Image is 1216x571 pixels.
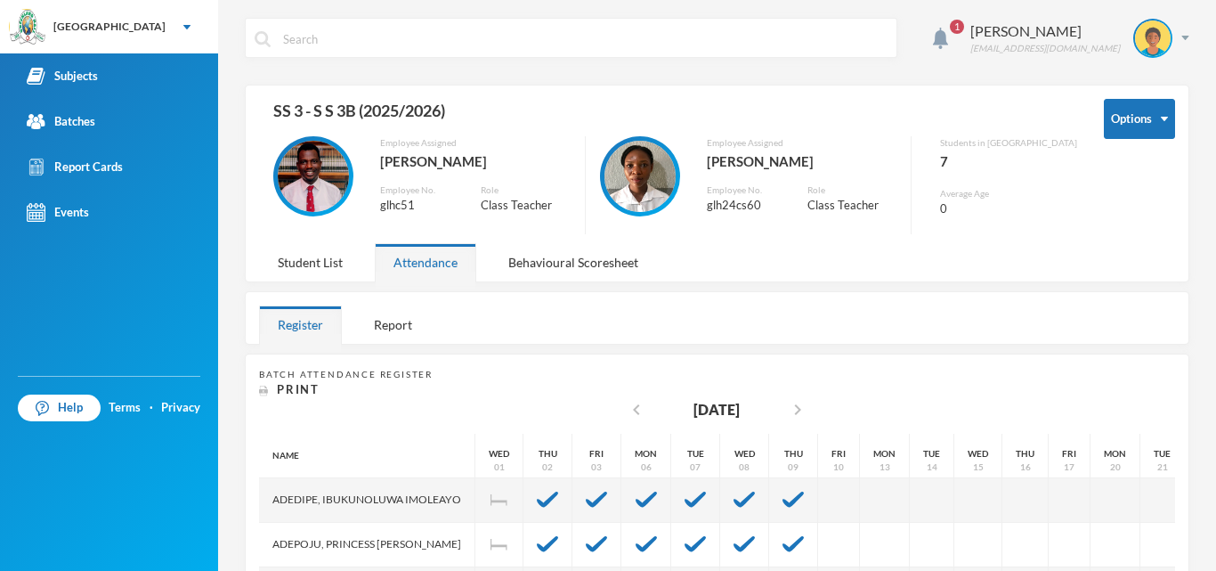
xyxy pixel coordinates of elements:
div: Employee Assigned [380,136,572,150]
div: 09 [788,461,799,474]
img: search [255,31,271,47]
div: Thu [539,447,557,461]
i: chevron_right [787,399,808,420]
div: glh24cs60 [707,197,781,215]
div: Tue [923,447,940,461]
div: [PERSON_NAME] [970,20,1120,42]
div: Tue [1154,447,1171,461]
div: 06 [641,461,652,474]
img: STUDENT [1135,20,1171,56]
div: 02 [542,461,553,474]
div: Fri [1062,447,1076,461]
button: Options [1104,99,1175,139]
div: · [150,399,153,417]
div: [GEOGRAPHIC_DATA] [53,19,166,35]
div: Mon [873,447,896,461]
div: Class Teacher [807,197,897,215]
img: logo [10,10,45,45]
div: Subjects [27,67,98,86]
div: Fri [589,447,604,461]
div: Students in [GEOGRAPHIC_DATA] [940,136,1077,150]
div: 03 [591,461,602,474]
div: [PERSON_NAME] [707,150,898,173]
div: 10 [833,461,844,474]
div: 20 [1110,461,1121,474]
div: Report Cards [27,158,123,176]
span: 1 [950,20,964,34]
div: Average Age [940,187,1077,200]
input: Search [281,19,888,59]
div: Student List [259,243,361,281]
div: Mon [635,447,657,461]
a: Privacy [161,399,200,417]
div: Name [259,434,475,478]
div: Events [27,203,89,222]
div: 01 [494,461,505,474]
div: 13 [880,461,890,474]
div: Adepoju, Princess [PERSON_NAME] [259,523,475,567]
span: Batch Attendance Register [259,369,433,379]
a: Terms [109,399,141,417]
div: SS 3 - S S 3B (2025/2026) [259,99,1077,136]
div: Mon [1104,447,1126,461]
div: [PERSON_NAME] [380,150,572,173]
div: Thu [784,447,803,461]
div: 0 [940,200,1077,218]
div: 7 [940,150,1077,173]
div: 15 [973,461,984,474]
div: Tue [687,447,704,461]
div: Register [259,306,342,344]
div: Wed [734,447,755,461]
div: Class Teacher [481,197,571,215]
div: Employee No. [380,184,454,197]
div: Fri [831,447,846,461]
div: Attendance [375,243,476,281]
img: EMPLOYEE [604,141,676,212]
div: glhc51 [380,197,454,215]
span: Print [277,382,320,396]
div: 14 [927,461,937,474]
div: Wed [968,447,988,461]
div: Employee Assigned [707,136,898,150]
div: Role [807,184,897,197]
div: Thu [1016,447,1034,461]
div: 07 [690,461,701,474]
a: Help [18,395,101,421]
div: Role [481,184,571,197]
div: Wed [489,447,509,461]
div: 16 [1020,461,1031,474]
div: Batches [27,112,95,131]
div: [DATE] [693,399,740,420]
img: EMPLOYEE [278,141,349,212]
div: Report [355,306,431,344]
div: Adedipe, Ibukunoluwa Imoleayo [259,478,475,523]
div: Behavioural Scoresheet [490,243,657,281]
div: 21 [1157,461,1168,474]
i: chevron_left [626,399,647,420]
div: 08 [739,461,750,474]
div: 17 [1064,461,1074,474]
div: [EMAIL_ADDRESS][DOMAIN_NAME] [970,42,1120,55]
div: Employee No. [707,184,781,197]
div: Independence Day [475,478,523,523]
div: Independence Day [475,523,523,567]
